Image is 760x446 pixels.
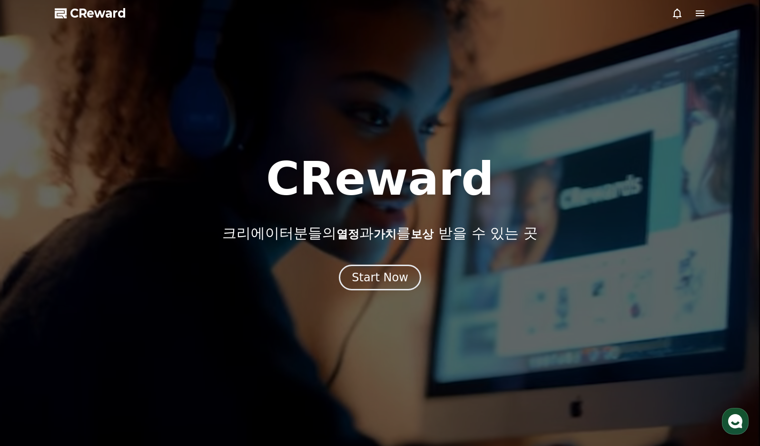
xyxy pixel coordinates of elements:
div: Start Now [352,270,408,285]
span: 열정 [336,228,359,241]
button: Start Now [339,265,421,290]
span: 가치 [374,228,396,241]
span: 대화 [87,317,99,324]
span: CReward [70,6,126,21]
a: 설정 [123,302,183,326]
p: 크리에이터분들의 과 를 받을 수 있는 곳 [222,225,537,242]
span: 설정 [147,316,158,324]
a: 홈 [3,302,63,326]
h1: CReward [266,156,494,202]
a: CReward [55,6,126,21]
a: 대화 [63,302,123,326]
span: 보상 [411,228,434,241]
a: Start Now [339,274,421,283]
span: 홈 [30,316,36,324]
